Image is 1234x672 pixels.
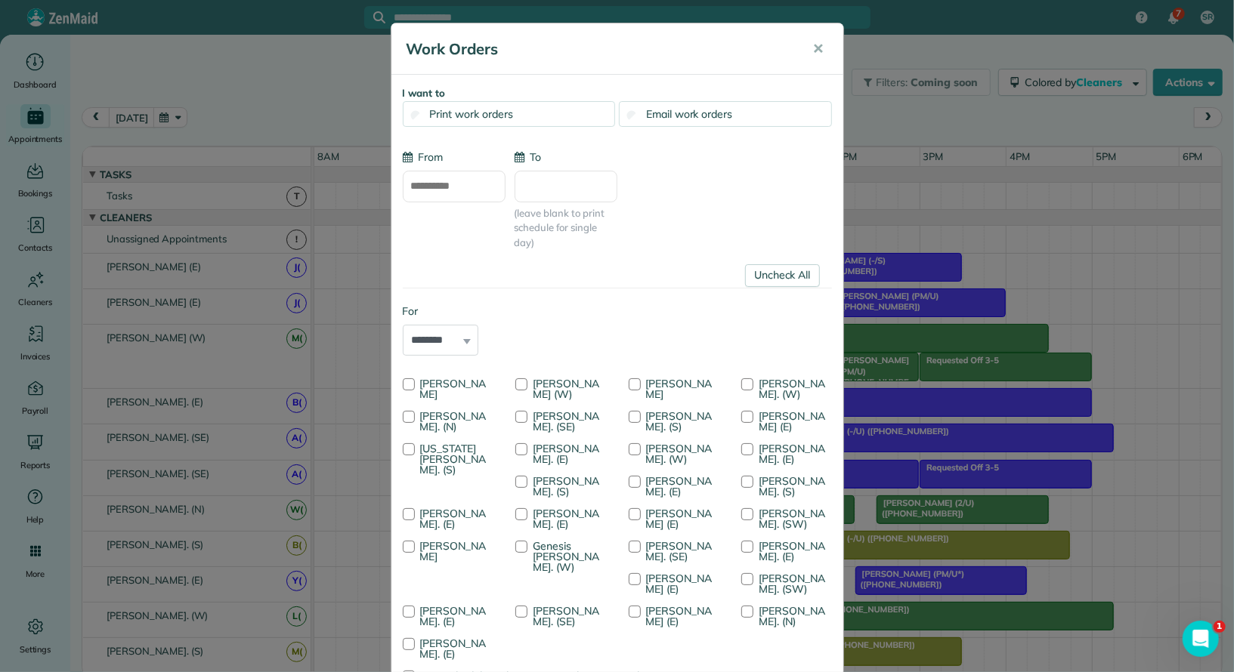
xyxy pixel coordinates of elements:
span: ✕ [813,40,824,57]
span: [PERSON_NAME]. (N) [759,604,825,628]
span: [US_STATE][PERSON_NAME]. (S) [420,442,487,476]
span: [PERSON_NAME]. (E) [533,442,599,466]
span: [PERSON_NAME] [420,377,487,401]
span: [PERSON_NAME]. (SE) [533,604,599,628]
input: Print work orders [410,110,420,120]
span: [PERSON_NAME]. (E) [533,507,599,531]
span: Genesis [PERSON_NAME]. (W) [533,539,599,574]
span: [PERSON_NAME]. (W) [759,377,825,401]
span: [PERSON_NAME]. (E) [420,637,487,661]
span: [PERSON_NAME]. (SW) [759,572,825,596]
input: Email work orders [627,110,637,120]
label: For [403,304,478,319]
span: [PERSON_NAME] (E) [646,572,713,596]
span: 1 [1214,621,1226,633]
span: [PERSON_NAME]. (SE) [646,539,713,563]
span: [PERSON_NAME]. (SE) [533,409,599,433]
span: [PERSON_NAME] [420,539,487,563]
span: [PERSON_NAME]. (S) [759,474,825,498]
span: [PERSON_NAME]. (W) [646,442,713,466]
h5: Work Orders [407,39,792,60]
span: [PERSON_NAME] (E) [646,507,713,531]
span: [PERSON_NAME] (E) [759,409,825,433]
span: [PERSON_NAME]. (E) [420,604,487,628]
span: [PERSON_NAME] [646,377,713,401]
span: [PERSON_NAME] (E) [646,604,713,628]
span: Email work orders [646,107,732,121]
span: [PERSON_NAME]. (E) [420,507,487,531]
label: To [515,150,541,165]
iframe: Intercom live chat [1183,621,1219,657]
span: (leave blank to print schedule for single day) [515,206,617,251]
span: [PERSON_NAME]. (S) [533,474,599,498]
span: [PERSON_NAME]. (E) [759,539,825,563]
span: [PERSON_NAME]. (N) [420,409,487,433]
strong: I want to [403,87,446,99]
span: [PERSON_NAME] (W) [533,377,599,401]
span: [PERSON_NAME]. (S) [646,409,713,433]
span: [PERSON_NAME]. (E) [646,474,713,498]
span: [PERSON_NAME]. (SW) [759,507,825,531]
label: From [403,150,443,165]
span: [PERSON_NAME]. (E) [759,442,825,466]
span: Print work orders [430,107,513,121]
a: Uncheck All [745,264,820,287]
